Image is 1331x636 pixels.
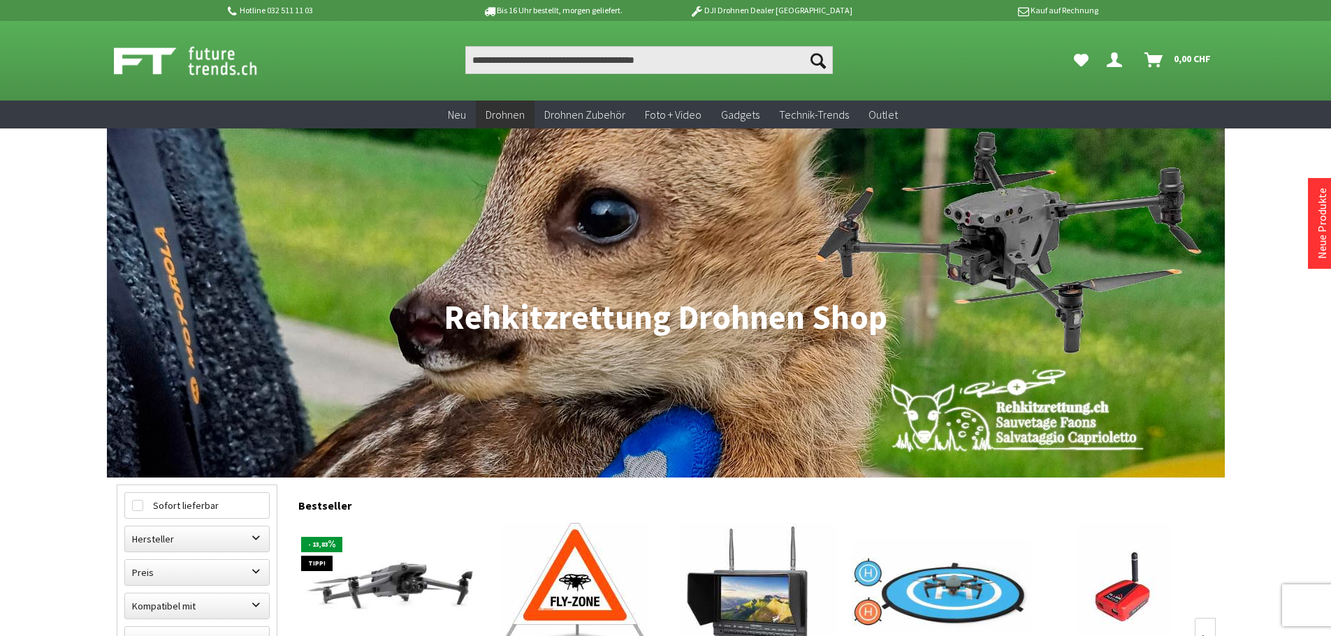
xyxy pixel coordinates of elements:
div: Bestseller [298,485,1215,519]
a: Drohnen [476,101,534,129]
span: Neu [448,108,466,121]
a: Neu [438,101,476,129]
label: Preis [125,560,269,585]
a: Dein Konto [1101,46,1133,74]
h1: Rehkitzrettung Drohnen Shop [117,300,1215,335]
label: Kompatibel mit [125,593,269,619]
a: Neue Produkte [1315,188,1329,259]
a: Meine Favoriten [1067,46,1096,74]
span: Gadgets [721,108,759,121]
span: 0,00 CHF [1174,47,1211,70]
p: DJI Drohnen Dealer [GEOGRAPHIC_DATA] [662,2,880,19]
img: Landing Pad für Drohnen Ø 110cm [852,539,1031,633]
label: Hersteller [125,526,269,552]
a: Gadgets [711,101,769,129]
input: Produkt, Marke, Kategorie, EAN, Artikelnummer… [465,46,833,74]
span: Foto + Video [645,108,701,121]
a: Outlet [859,101,908,129]
a: Technik-Trends [769,101,859,129]
span: Technik-Trends [779,108,849,121]
a: Warenkorb [1139,46,1218,74]
a: Drohnen Zubehör [534,101,635,129]
img: Shop Futuretrends - zur Startseite wechseln [114,43,288,78]
span: Drohnen [486,108,525,121]
p: Hotline 032 511 11 03 [226,2,444,19]
p: Kauf auf Rechnung [880,2,1098,19]
button: Suchen [803,46,833,74]
span: Drohnen Zubehör [544,108,625,121]
p: Bis 16 Uhr bestellt, morgen geliefert. [444,2,662,19]
label: Sofort lieferbar [125,493,269,518]
span: Outlet [868,108,898,121]
a: Foto + Video [635,101,711,129]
